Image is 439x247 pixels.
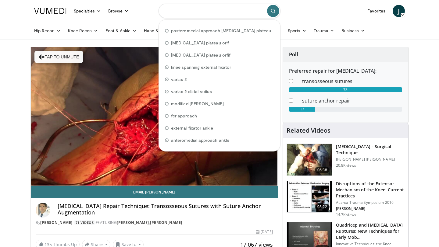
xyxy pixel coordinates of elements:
[73,220,96,225] a: 71 Videos
[336,157,405,162] p: [PERSON_NAME] [PERSON_NAME]
[336,163,356,168] p: 20.8K views
[34,8,66,14] img: VuMedi Logo
[150,220,182,225] a: [PERSON_NAME]
[336,181,405,199] h3: Disruptions of the Extensor Mechanism of the Knee: Current Practices
[117,220,149,225] a: [PERSON_NAME]
[171,113,197,119] span: fcr approach
[171,125,213,131] span: external fixator ankle
[287,181,405,217] a: 08:22 Disruptions of the Extensor Mechanism of the Knee: Current Practices Atlanta Trauma Symposi...
[315,204,330,210] span: 08:22
[102,25,141,37] a: Foot & Ankle
[140,25,180,37] a: Hand & Wrist
[364,5,389,17] a: Favorites
[171,101,224,107] span: modified [PERSON_NAME]
[31,47,278,186] video-js: Video Player
[287,127,330,134] h4: Related Videos
[105,5,133,17] a: Browse
[393,5,405,17] a: J
[336,144,405,156] h3: [MEDICAL_DATA] - Surgical Technique
[287,181,332,213] img: c329ce19-05ea-4e12-b583-111b1ee27852.150x105_q85_crop-smart_upscale.jpg
[34,51,83,63] button: Tap to unmute
[338,25,369,37] a: Business
[336,206,405,211] p: [PERSON_NAME]
[171,64,231,70] span: knee spanning external fixator
[36,220,273,225] div: By FEATURING ,
[171,137,229,143] span: anteromedial approach ankle
[289,68,402,74] h6: Preferred repair for [MEDICAL_DATA]:
[70,5,105,17] a: Specialties
[336,222,405,240] h3: Quadricep and [MEDICAL_DATA] Ruptures: New Techniques for Early Mob…
[64,25,102,37] a: Knee Recon
[40,220,73,225] a: [PERSON_NAME]
[30,25,64,37] a: Hip Recon
[289,107,315,112] div: 17
[336,200,405,205] p: Atlanta Trauma Symposium 2016
[284,25,310,37] a: Sports
[171,52,230,58] span: [MEDICAL_DATA] plateau orfif
[298,78,407,85] dd: transosseous sutures
[171,89,212,95] span: variax 2 distal radius
[171,40,229,46] span: [MEDICAL_DATA] plateau orif
[287,144,332,176] img: Vx8lr-LI9TPdNKgn4xMDoxOjBzMTt2bJ.150x105_q85_crop-smart_upscale.jpg
[298,97,407,104] dd: suture anchor repair
[171,28,271,34] span: posteromedial approach [MEDICAL_DATA] plateau
[256,229,273,235] div: [DATE]
[336,212,356,217] p: 14.7K views
[171,76,187,82] span: variax 2
[159,4,280,18] input: Search topics, interventions
[289,51,298,58] strong: Poll
[310,25,338,37] a: Trauma
[31,186,278,198] a: Email [PERSON_NAME]
[315,167,330,173] span: 06:38
[58,203,273,216] h4: [MEDICAL_DATA] Repair Technique: Transosseous Sutures with Suture Anchor Augmentation
[287,144,405,176] a: 06:38 [MEDICAL_DATA] - Surgical Technique [PERSON_NAME] [PERSON_NAME] 20.8K views
[36,203,50,217] img: Avatar
[289,87,402,92] div: 73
